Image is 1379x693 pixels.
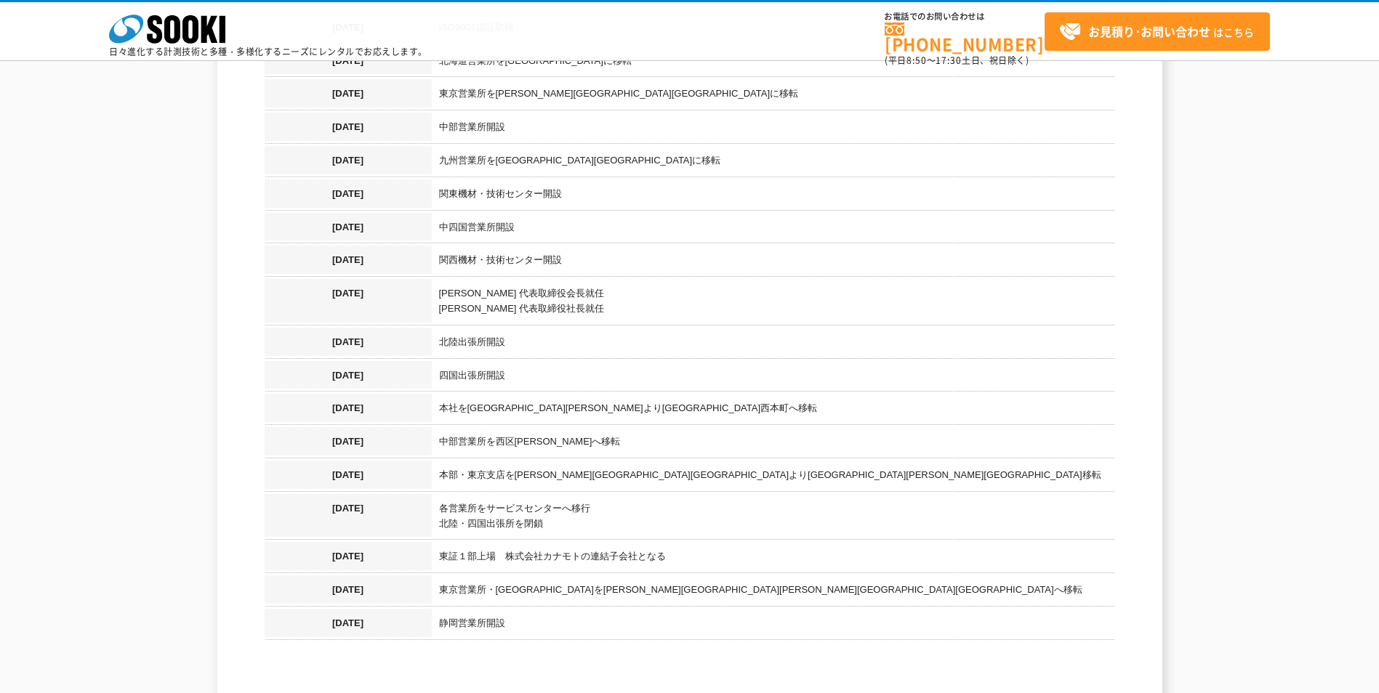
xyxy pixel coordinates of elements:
[432,461,1115,494] td: 本部・東京支店を[PERSON_NAME][GEOGRAPHIC_DATA][GEOGRAPHIC_DATA]より[GEOGRAPHIC_DATA][PERSON_NAME][GEOGRAPHI...
[432,575,1115,609] td: 東京営業所・[GEOGRAPHIC_DATA]を[PERSON_NAME][GEOGRAPHIC_DATA][PERSON_NAME][GEOGRAPHIC_DATA][GEOGRAPHIC_D...
[1045,12,1270,51] a: お見積り･お問い合わせはこちら
[432,361,1115,394] td: 四国出張所開設
[265,494,432,543] th: [DATE]
[432,146,1115,179] td: 九州営業所を[GEOGRAPHIC_DATA][GEOGRAPHIC_DATA]に移転
[265,146,432,179] th: [DATE]
[906,54,927,67] span: 8:50
[432,113,1115,146] td: 中部営業所開設
[265,575,432,609] th: [DATE]
[885,54,1029,67] span: (平日 ～ 土日、祝日除く)
[432,246,1115,279] td: 関西機材・技術センター開設
[936,54,962,67] span: 17:30
[265,542,432,575] th: [DATE]
[432,179,1115,213] td: 関東機材・技術センター開設
[265,79,432,113] th: [DATE]
[109,47,427,56] p: 日々進化する計測技術と多種・多様化するニーズにレンタルでお応えします。
[265,461,432,494] th: [DATE]
[1059,21,1254,43] span: はこちら
[432,394,1115,427] td: 本社を[GEOGRAPHIC_DATA][PERSON_NAME]より[GEOGRAPHIC_DATA]西本町へ移転
[265,328,432,361] th: [DATE]
[885,23,1045,52] a: [PHONE_NUMBER]
[432,542,1115,575] td: 東証１部上場 株式会社カナモトの連結子会社となる
[432,279,1115,328] td: [PERSON_NAME] 代表取締役会長就任 [PERSON_NAME] 代表取締役社長就任
[1088,23,1210,40] strong: お見積り･お問い合わせ
[432,79,1115,113] td: 東京営業所を[PERSON_NAME][GEOGRAPHIC_DATA][GEOGRAPHIC_DATA]に移転
[265,279,432,328] th: [DATE]
[432,427,1115,461] td: 中部営業所を西区[PERSON_NAME]へ移転
[265,609,432,642] th: [DATE]
[885,12,1045,21] span: お電話でのお問い合わせは
[432,494,1115,543] td: 各営業所をサービスセンターへ移行 北陸・四国出張所を閉鎖
[265,361,432,394] th: [DATE]
[432,213,1115,246] td: 中四国営業所開設
[432,328,1115,361] td: 北陸出張所開設
[265,246,432,279] th: [DATE]
[265,213,432,246] th: [DATE]
[265,427,432,461] th: [DATE]
[265,113,432,146] th: [DATE]
[265,179,432,213] th: [DATE]
[265,394,432,427] th: [DATE]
